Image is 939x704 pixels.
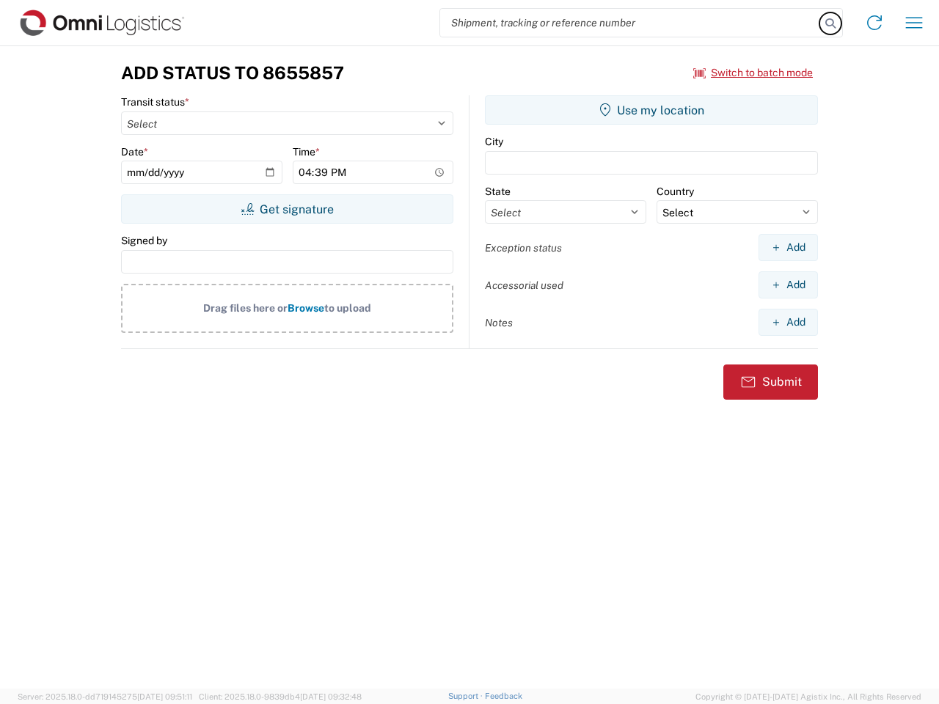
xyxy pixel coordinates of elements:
[759,234,818,261] button: Add
[137,692,192,701] span: [DATE] 09:51:11
[448,692,485,700] a: Support
[18,692,192,701] span: Server: 2025.18.0-dd719145275
[121,234,167,247] label: Signed by
[440,9,820,37] input: Shipment, tracking or reference number
[485,316,513,329] label: Notes
[121,194,453,224] button: Get signature
[485,95,818,125] button: Use my location
[121,95,189,109] label: Transit status
[288,302,324,314] span: Browse
[657,185,694,198] label: Country
[300,692,362,701] span: [DATE] 09:32:48
[121,145,148,158] label: Date
[695,690,921,703] span: Copyright © [DATE]-[DATE] Agistix Inc., All Rights Reserved
[759,271,818,298] button: Add
[324,302,371,314] span: to upload
[485,135,503,148] label: City
[121,62,344,84] h3: Add Status to 8655857
[759,309,818,336] button: Add
[693,61,813,85] button: Switch to batch mode
[199,692,362,701] span: Client: 2025.18.0-9839db4
[293,145,320,158] label: Time
[485,279,563,292] label: Accessorial used
[485,241,562,254] label: Exception status
[485,185,511,198] label: State
[485,692,522,700] a: Feedback
[723,364,818,400] button: Submit
[203,302,288,314] span: Drag files here or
